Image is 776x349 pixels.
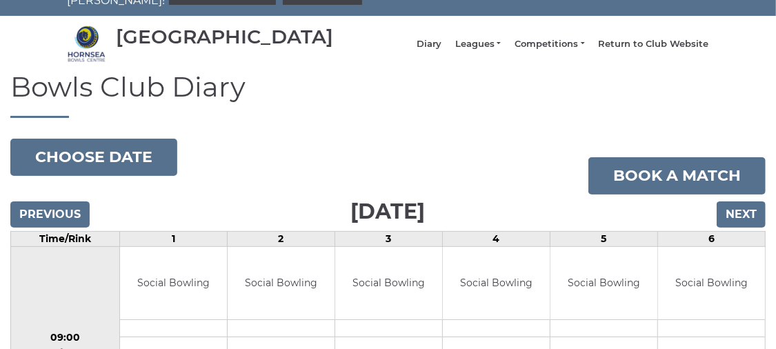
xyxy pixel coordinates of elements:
td: 4 [442,232,550,247]
td: Social Bowling [120,247,227,319]
td: Social Bowling [658,247,765,319]
input: Next [717,201,766,228]
img: Hornsea Bowls Centre [68,25,106,63]
a: Competitions [515,38,584,50]
td: 5 [550,232,657,247]
td: Social Bowling [443,247,550,319]
td: 6 [657,232,765,247]
td: Social Bowling [335,247,442,319]
td: 1 [119,232,227,247]
a: Return to Club Website [599,38,709,50]
a: Diary [417,38,441,50]
td: 2 [227,232,335,247]
a: Book a match [588,157,766,195]
input: Previous [10,201,90,228]
td: Time/Rink [11,232,120,247]
td: 3 [335,232,442,247]
h1: Bowls Club Diary [10,72,766,118]
button: Choose date [10,139,177,176]
td: Social Bowling [228,247,335,319]
div: [GEOGRAPHIC_DATA] [117,26,334,48]
td: Social Bowling [550,247,657,319]
a: Leagues [455,38,501,50]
